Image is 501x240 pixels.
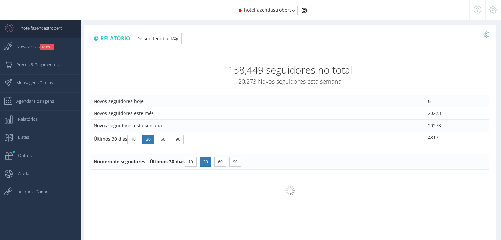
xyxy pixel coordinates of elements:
[14,20,62,36] span: hotelfazendastrobert
[157,135,169,144] button: 60
[425,132,489,147] td: 4817
[297,5,311,16] div: Basic example
[172,135,184,144] button: 90
[12,147,32,164] span: Outros
[142,135,154,144] button: 30
[12,129,29,145] span: Listas
[12,111,38,127] span: Relatórios
[302,8,307,13] img: Instagram_simple_icon.svg
[91,95,425,107] td: Novos seguidores hoje
[425,119,489,132] td: 20273
[200,157,211,167] button: 30
[10,93,54,109] span: Agendar Postagens
[425,107,489,119] td: 20273
[285,186,295,195] img: loader.gif
[94,158,243,165] span: Número de seguidores - Últimos 30 dias
[127,135,139,144] button: 10
[185,157,197,167] button: 10
[214,157,226,167] button: 60
[244,7,291,13] span: hotelfazendastrobert
[10,56,59,73] span: Preços & Pagamentos
[91,107,425,119] td: Novos seguidores este mês
[100,35,130,42] span: Relatório
[425,95,489,107] td: 0
[12,165,29,182] span: Ajuda
[40,44,54,50] small: NOVO
[4,23,14,33] img: User Image
[10,75,53,91] span: Mensagens Diretas
[91,78,489,85] h4: 20,273 Novos seguidores esta semana
[10,183,48,200] span: Indique e Ganhe
[229,157,241,167] button: 90
[451,220,494,237] iframe: Abre um widget para que você possa encontrar mais informações
[10,38,54,55] span: Nova versão
[91,64,489,75] h2: 158,449 seguidores no total
[91,132,425,147] td: Últimos 30 dias
[91,119,425,132] td: Novos seguidores esta semana
[132,33,182,44] button: Dê seu feedback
